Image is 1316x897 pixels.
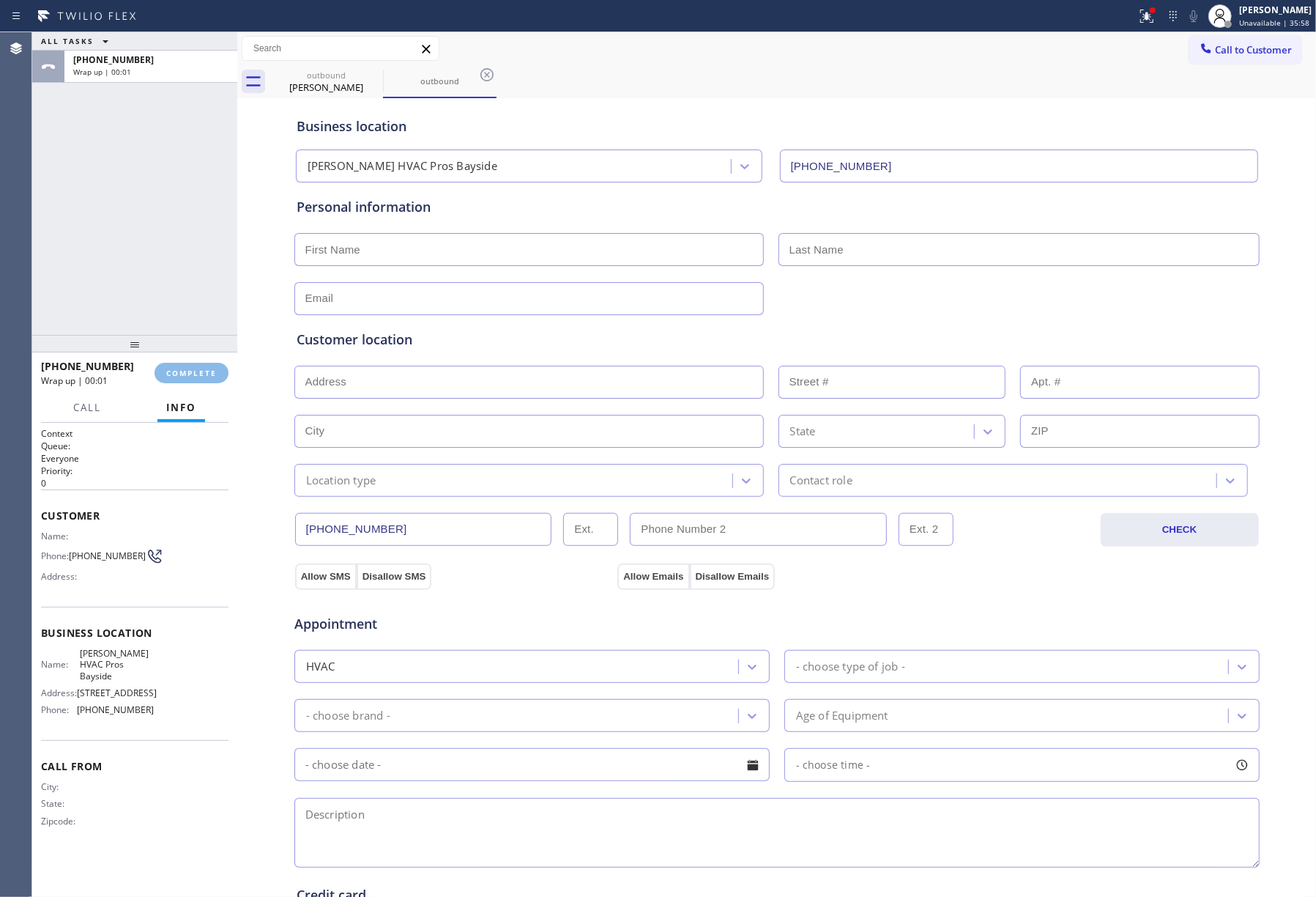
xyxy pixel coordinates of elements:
span: Call to Customer [1215,43,1292,56]
button: Allow Emails [617,564,689,590]
div: State [790,423,816,440]
div: [PERSON_NAME] HVAC Pros Bayside [308,158,497,175]
input: Search [242,37,439,60]
input: Phone Number [295,513,552,546]
h1: Context [41,427,228,440]
button: Mute [1183,6,1204,26]
div: - choose brand - [306,707,390,724]
input: First Name [294,233,764,266]
input: Apt. # [1020,366,1260,399]
span: [PERSON_NAME] HVAC Pros Bayside [80,648,153,682]
input: City [294,415,764,448]
span: Info [166,401,196,414]
span: Business location [41,626,228,640]
button: Allow SMS [295,564,357,590]
div: Location type [306,472,376,489]
input: Phone Number [780,149,1258,182]
p: Everyone [41,452,228,465]
div: Age of Equipment [796,707,888,724]
div: Personal information [297,197,1257,217]
p: 0 [41,477,228,490]
span: Phone: [41,704,77,715]
span: Call [73,401,101,414]
span: ALL TASKS [41,36,94,46]
input: Address [294,366,764,399]
button: Call to Customer [1189,36,1301,64]
span: Unavailable | 35:58 [1239,18,1309,28]
span: COMPLETE [166,368,217,378]
button: ALL TASKS [32,32,123,50]
span: Address: [41,687,77,698]
span: [PHONE_NUMBER] [73,53,154,66]
span: State: [41,798,80,809]
div: Yuri Lee [271,65,382,98]
div: Customer location [297,330,1257,350]
button: Info [157,394,205,422]
div: Business location [297,117,1257,136]
button: CHECK [1101,513,1259,547]
span: [PHONE_NUMBER] [41,359,134,373]
span: City: [41,781,80,792]
div: outbound [271,70,382,81]
span: Phone: [41,550,69,561]
input: Phone Number 2 [630,513,887,546]
span: [STREET_ADDRESS] [77,687,157,698]
div: [PERSON_NAME] [271,81,382,94]
span: Wrap up | 00:01 [41,374,108,387]
h2: Queue: [41,440,228,452]
span: [PHONE_NUMBER] [69,550,146,561]
span: Address: [41,571,80,582]
span: Name: [41,659,80,670]
input: Ext. [563,513,618,546]
span: Wrap up | 00:01 [73,67,131,77]
button: Disallow SMS [357,564,432,590]
span: [PHONE_NUMBER] [77,704,154,715]
span: Name: [41,531,80,542]
button: COMPLETE [155,363,228,383]
input: Street # [778,366,1006,399]
div: - choose type of job - [796,658,905,675]
span: Call From [41,759,228,773]
input: Ext. 2 [899,513,953,546]
div: HVAC [306,658,335,675]
span: - choose time - [796,758,871,772]
button: Disallow Emails [690,564,776,590]
span: Customer [41,509,228,523]
input: Email [294,282,764,315]
div: outbound [384,75,495,86]
div: [PERSON_NAME] [1239,4,1312,16]
button: Call [64,394,110,422]
input: Last Name [778,233,1260,266]
div: Contact role [790,472,852,489]
input: - choose date - [294,748,770,781]
h2: Priority: [41,465,228,477]
input: ZIP [1020,415,1260,448]
span: Zipcode: [41,816,80,827]
span: Appointment [294,614,614,634]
